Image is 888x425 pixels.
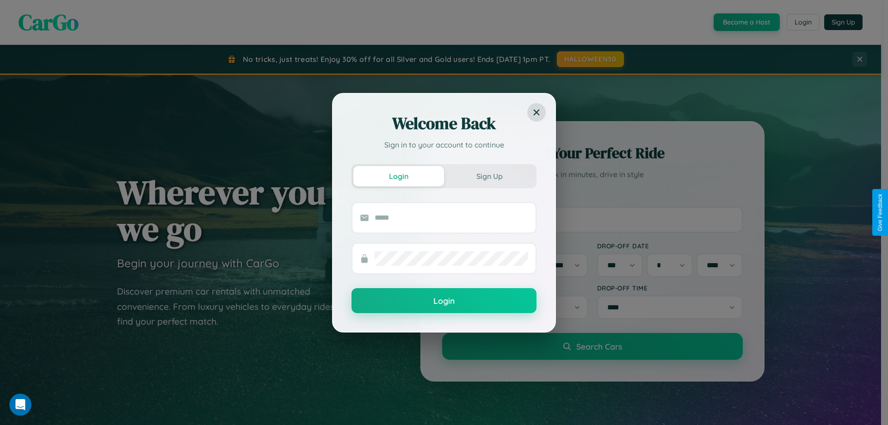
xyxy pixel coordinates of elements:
[9,394,31,416] iframe: Intercom live chat
[351,288,536,313] button: Login
[353,166,444,186] button: Login
[351,139,536,150] p: Sign in to your account to continue
[877,194,883,231] div: Give Feedback
[444,166,535,186] button: Sign Up
[351,112,536,135] h2: Welcome Back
